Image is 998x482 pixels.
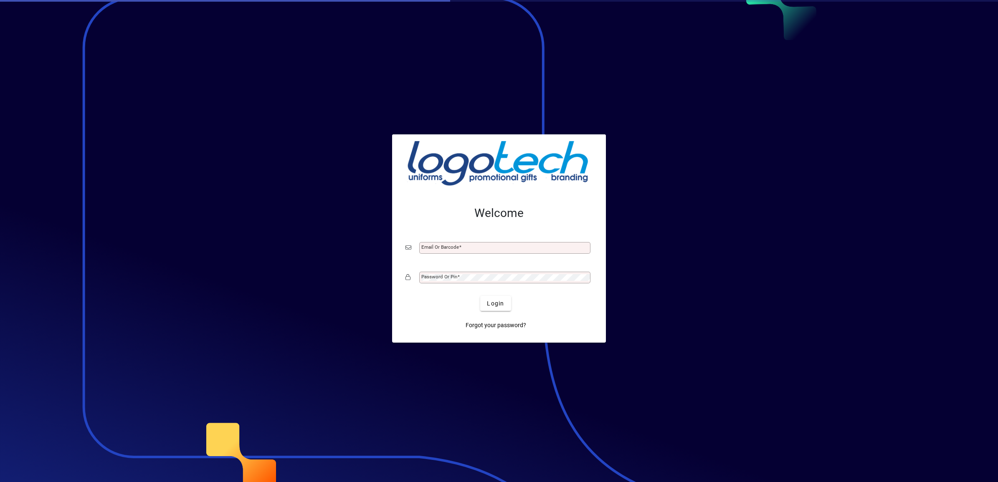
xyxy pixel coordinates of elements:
mat-label: Password or Pin [421,274,457,280]
mat-label: Email or Barcode [421,244,459,250]
span: Forgot your password? [466,321,526,330]
button: Login [480,296,511,311]
span: Login [487,299,504,308]
h2: Welcome [405,206,593,220]
a: Forgot your password? [462,318,529,333]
